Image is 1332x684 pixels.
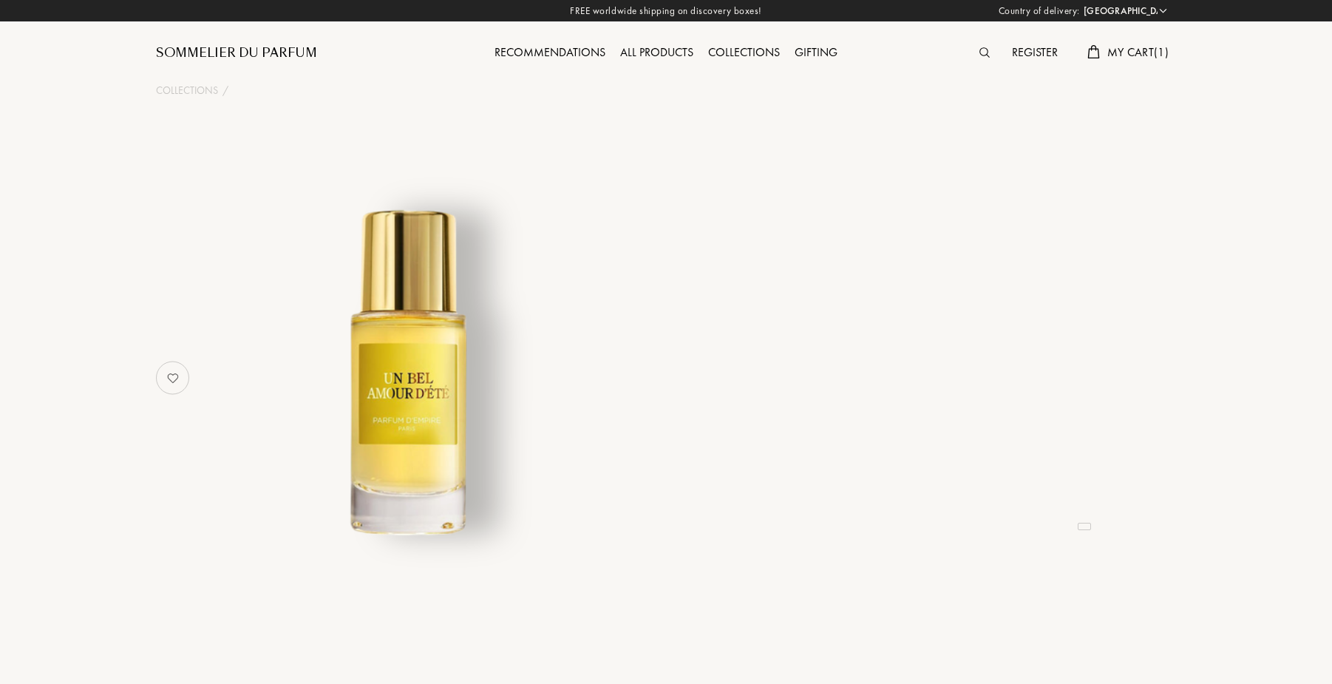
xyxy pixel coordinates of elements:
[1005,44,1065,63] div: Register
[222,83,228,98] div: /
[979,47,990,58] img: search_icn.svg
[487,44,613,63] div: Recommendations
[156,44,317,62] a: Sommelier du Parfum
[1005,44,1065,60] a: Register
[228,188,594,554] img: undefined undefined
[701,44,787,63] div: Collections
[1107,44,1169,60] span: My Cart ( 1 )
[158,363,188,393] img: no_like_p.png
[999,4,1080,18] span: Country of delivery:
[487,44,613,60] a: Recommendations
[156,83,218,98] a: Collections
[787,44,845,63] div: Gifting
[787,44,845,60] a: Gifting
[613,44,701,60] a: All products
[1087,45,1099,58] img: cart.svg
[613,44,701,63] div: All products
[701,44,787,60] a: Collections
